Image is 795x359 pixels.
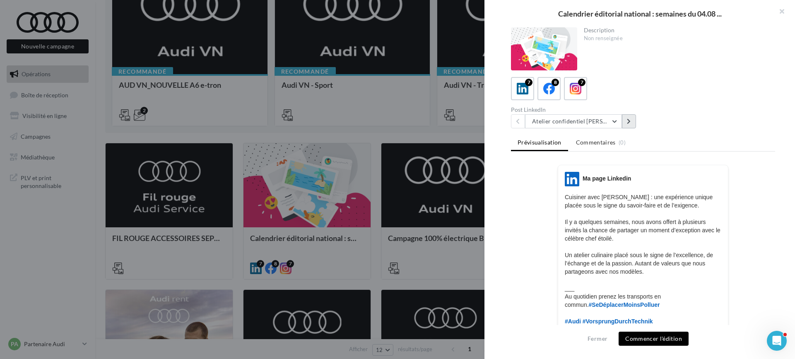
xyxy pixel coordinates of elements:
button: Commencer l'édition [619,332,689,346]
span: #Audi [565,318,581,325]
span: Commentaires [576,138,616,147]
p: Cuisiner avec [PERSON_NAME] : une expérience unique placée sous le signe du savoir-faire et de l’... [565,193,721,334]
span: #SeDéplacerMoinsPolluer [589,301,660,308]
span: (0) [619,139,626,146]
span: #VorsprungDurchTechnik [583,318,653,325]
iframe: Intercom live chat [767,331,787,351]
span: Calendrier éditorial national : semaines du 04.08 ... [558,10,722,17]
div: 7 [525,79,532,86]
div: 7 [578,79,585,86]
button: Atelier confidentiel [PERSON_NAME] [525,114,622,128]
div: 8 [552,79,559,86]
div: Post LinkedIn [511,107,640,113]
button: Fermer [584,334,611,344]
div: Non renseignée [584,35,769,42]
div: Description [584,27,769,33]
div: Ma page Linkedin [583,174,631,183]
